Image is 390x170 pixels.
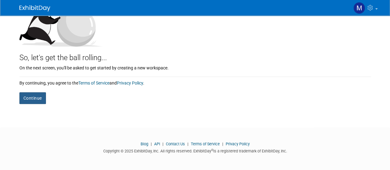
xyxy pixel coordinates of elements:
[221,142,225,146] span: |
[161,142,165,146] span: |
[186,142,190,146] span: |
[353,2,365,14] img: melissa cooper
[226,142,250,146] a: Privacy Policy
[154,142,160,146] a: API
[19,5,50,11] img: ExhibitDay
[211,148,213,152] sup: ®
[19,77,371,86] div: By continuing, you agree to the and .
[117,81,143,85] a: Privacy Policy
[78,81,109,85] a: Terms of Service
[191,142,220,146] a: Terms of Service
[166,142,185,146] a: Contact Us
[19,63,371,71] div: On the next screen, you'll be asked to get started by creating a new workspace.
[149,142,153,146] span: |
[19,92,46,104] button: Continue
[19,47,371,63] div: So, let's get the ball rolling...
[141,142,148,146] a: Blog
